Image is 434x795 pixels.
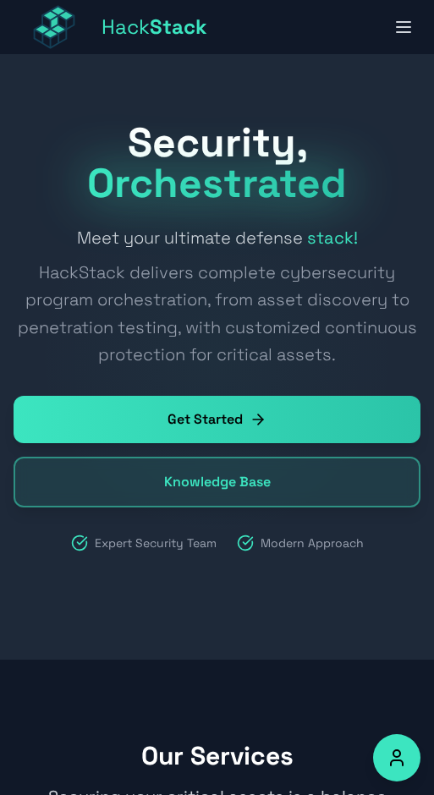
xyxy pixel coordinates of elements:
[14,224,420,369] h2: Meet your ultimate defense
[14,123,420,204] h1: Security,
[373,734,420,781] button: Accessibility Options
[14,259,420,369] span: HackStack delivers complete cybersecurity program orchestration, from asset discovery to penetrat...
[150,14,207,40] span: Stack
[14,396,420,443] a: Get Started
[14,741,420,771] h2: Our Services
[237,535,364,551] div: Modern Approach
[102,14,207,41] span: Hack
[71,535,217,551] div: Expert Security Team
[14,457,420,507] a: Knowledge Base
[307,227,358,249] strong: stack!
[87,157,347,209] span: Orchestrated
